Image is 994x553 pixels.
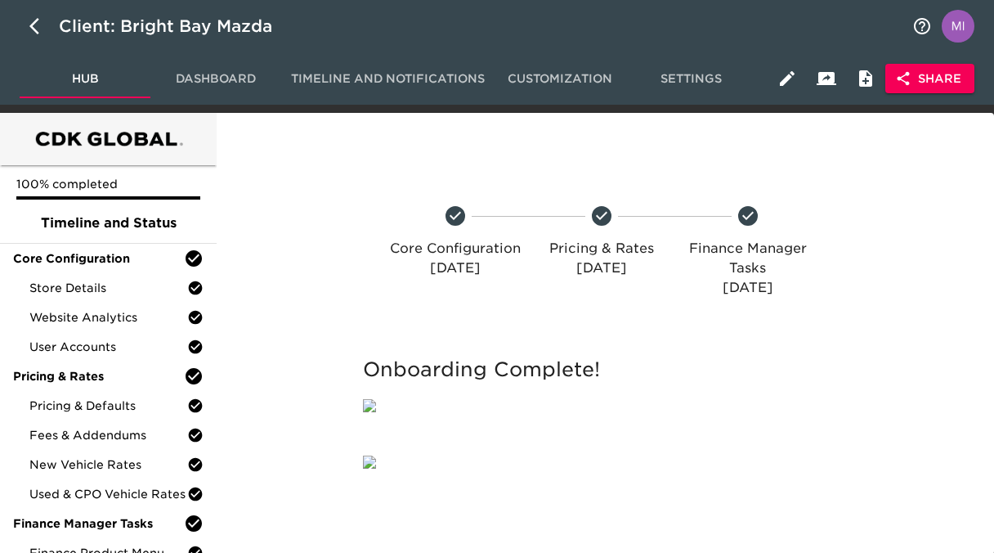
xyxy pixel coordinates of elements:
[29,309,187,326] span: Website Analytics
[389,259,522,278] p: [DATE]
[885,64,974,94] button: Share
[363,357,840,383] h5: Onboarding Complete!
[29,69,141,89] span: Hub
[160,69,271,89] span: Dashboard
[29,427,187,443] span: Fees & Addendums
[902,7,942,46] button: notifications
[13,214,204,233] span: Timeline and Status
[807,59,846,98] button: Client View
[16,176,200,192] p: 100% completed
[13,368,184,384] span: Pricing & Rates
[389,239,522,259] p: Core Configuration
[29,398,187,414] span: Pricing & Defaults
[681,239,814,278] p: Finance Manager Tasks
[363,399,376,412] img: qkibX1zbU72zw90W6Gan%2FTemplates%2FRjS7uaFIXtg43HUzxvoG%2F5032e6d8-b7fd-493e-871b-cf634c9dfc87.png
[29,280,187,296] span: Store Details
[846,59,885,98] button: Internal Notes and Comments
[29,339,187,355] span: User Accounts
[13,250,184,267] span: Core Configuration
[535,239,669,259] p: Pricing & Rates
[363,456,376,469] img: qkibX1zbU72zw90W6Gan%2FTemplates%2FRjS7uaFIXtg43HUzxvoG%2F3e51d9d6-1114-4229-a5bf-f5ca567b6beb.jpg
[504,69,616,89] span: Customization
[29,486,187,502] span: Used & CPO Vehicle Rates
[29,456,187,473] span: New Vehicle Rates
[291,69,485,89] span: Timeline and Notifications
[942,10,974,43] img: Profile
[681,278,814,298] p: [DATE]
[768,59,807,98] button: Edit Hub
[535,259,669,278] p: [DATE]
[898,69,961,89] span: Share
[13,515,184,532] span: Finance Manager Tasks
[59,13,295,39] div: Client: Bright Bay Mazda
[635,69,746,89] span: Settings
